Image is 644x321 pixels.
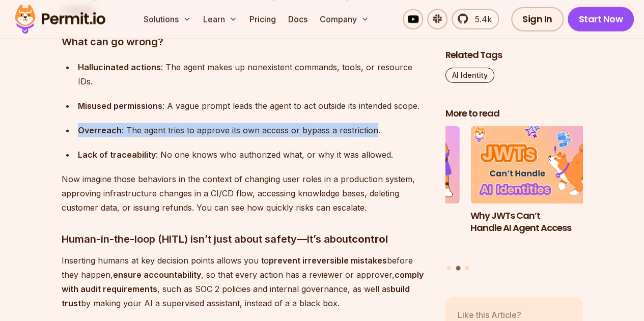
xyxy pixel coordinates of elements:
[78,99,429,113] div: : A vague prompt leads the agent to act outside its intended scope.
[322,209,460,247] h3: The Ultimate Guide to MCP Auth: Identity, Consent, and Agent Security
[445,107,583,120] h2: More to read
[199,9,241,30] button: Learn
[511,7,564,32] a: Sign In
[445,68,494,83] a: AI Identity
[452,9,499,30] a: 5.4k
[62,172,429,215] p: Now imagine those behaviors in the context of changing user roles in a production system, approvi...
[78,123,429,137] div: : The agent tries to approve its own access or bypass a restriction.
[470,126,608,203] img: Why JWTs Can’t Handle AI Agent Access
[456,266,460,271] button: Go to slide 2
[62,284,410,308] strong: build trust
[62,270,424,294] strong: comply with audit requirements
[465,266,469,270] button: Go to slide 3
[469,13,492,25] span: 5.4k
[470,209,608,235] h3: Why JWTs Can’t Handle AI Agent Access
[470,126,608,260] a: Why JWTs Can’t Handle AI Agent AccessWhy JWTs Can’t Handle AI Agent Access
[447,266,451,270] button: Go to slide 1
[78,150,156,160] strong: Lack of traceability
[78,101,162,111] strong: Misused permissions
[352,233,388,245] strong: control
[245,9,280,30] a: Pricing
[62,253,429,310] p: Inserting humans at key decision points allows you to before they happen, , so that every action ...
[10,2,110,37] img: Permit logo
[316,9,373,30] button: Company
[445,126,583,272] div: Posts
[284,9,312,30] a: Docs
[470,126,608,260] li: 2 of 3
[139,9,195,30] button: Solutions
[269,255,387,266] strong: prevent irreversible mistakes
[78,148,429,162] div: : No one knows who authorized what, or why it was allowed.
[62,34,429,50] h3: What can go wrong?
[62,231,429,247] h3: Human-in-the-loop (HITL) isn’t just about safety—it’s about
[78,60,429,89] div: : The agent makes up nonexistent commands, tools, or resource IDs.
[568,7,634,32] a: Start Now
[113,270,201,280] strong: ensure accountability
[458,308,534,320] p: Like this Article?
[322,126,460,260] li: 1 of 3
[78,125,122,135] strong: Overreach
[445,49,583,62] h2: Related Tags
[78,62,161,72] strong: Hallucinated actions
